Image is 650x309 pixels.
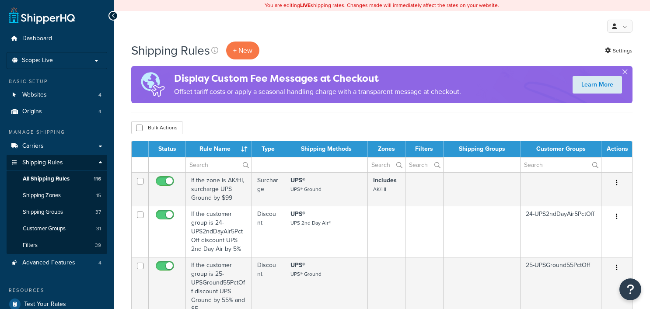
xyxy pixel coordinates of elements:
span: 4 [98,108,101,115]
th: Zones [368,141,405,157]
a: Websites 4 [7,87,107,103]
th: Rule Name : activate to sort column ascending [186,141,252,157]
span: Advanced Features [22,259,75,267]
small: UPS® Ground [290,185,322,193]
a: Carriers [7,138,107,154]
h4: Display Custom Fee Messages at Checkout [174,71,461,86]
li: Shipping Zones [7,187,107,204]
button: Bulk Actions [131,121,182,134]
small: UPS® Ground [290,270,322,278]
th: Shipping Groups [444,141,521,157]
span: Test Your Rates [24,301,66,308]
th: Shipping Methods [285,141,368,157]
span: 4 [98,259,101,267]
span: Dashboard [22,35,52,42]
span: Customer Groups [23,225,66,233]
b: LIVE [300,1,311,9]
li: Advanced Features [7,255,107,271]
li: All Shipping Rules [7,171,107,187]
li: Origins [7,104,107,120]
a: Shipping Zones 15 [7,187,107,204]
div: Basic Setup [7,78,107,85]
div: Manage Shipping [7,128,107,136]
th: Customer Groups [521,141,601,157]
span: Scope: Live [22,57,53,64]
a: All Shipping Rules 116 [7,171,107,187]
strong: UPS® [290,260,305,270]
a: Settings [605,45,633,57]
input: Search [405,157,443,172]
li: Shipping Rules [7,155,107,254]
td: Discount [252,206,285,257]
td: 24-UPS2ndDayAir5PctOff [521,206,601,257]
span: 37 [95,208,101,216]
td: If the customer group is 24-UPS2ndDayAir5PctOff discount UPS 2nd Day Air by 5% [186,206,252,257]
span: 4 [98,91,101,99]
span: Shipping Groups [23,208,63,216]
p: Offset tariff costs or apply a seasonal handling charge with a transparent message at checkout. [174,86,461,98]
small: AK/HI [373,185,386,193]
th: Status [149,141,186,157]
strong: UPS® [290,176,305,185]
input: Search [521,157,601,172]
td: Surcharge [252,172,285,206]
strong: UPS® [290,209,305,219]
a: Origins 4 [7,104,107,120]
a: Shipping Groups 37 [7,204,107,220]
span: Websites [22,91,47,99]
a: Advanced Features 4 [7,255,107,271]
td: If the zone is AK/HI, surcharge UPS Ground by $99 [186,172,252,206]
button: Open Resource Center [619,278,641,300]
a: Learn More [573,76,622,94]
span: Filters [23,242,38,249]
small: UPS 2nd Day Air® [290,219,331,227]
span: 116 [94,175,101,183]
span: Carriers [22,142,44,150]
span: 31 [96,225,101,233]
input: Search [186,157,252,172]
input: Search [368,157,405,172]
a: Customer Groups 31 [7,221,107,237]
div: Resources [7,287,107,294]
span: Origins [22,108,42,115]
span: Shipping Zones [23,192,61,199]
th: Actions [601,141,632,157]
a: Filters 39 [7,237,107,253]
a: Shipping Rules [7,155,107,171]
li: Filters [7,237,107,253]
li: Shipping Groups [7,204,107,220]
li: Websites [7,87,107,103]
th: Filters [405,141,444,157]
span: 39 [95,242,101,249]
span: All Shipping Rules [23,175,70,183]
img: duties-banner-06bc72dcb5fe05cb3f9472aba00be2ae8eb53ab6f0d8bb03d382ba314ac3c341.png [131,66,174,103]
span: Shipping Rules [22,159,63,167]
span: 15 [96,192,101,199]
h1: Shipping Rules [131,42,210,59]
a: Dashboard [7,31,107,47]
p: + New [226,42,259,59]
a: ShipperHQ Home [9,7,75,24]
strong: Includes [373,176,397,185]
th: Type [252,141,285,157]
li: Customer Groups [7,221,107,237]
